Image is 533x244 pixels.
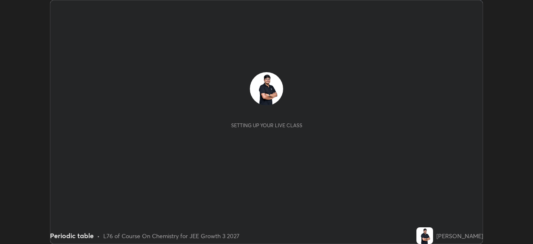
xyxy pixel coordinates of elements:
div: Setting up your live class [231,122,302,128]
div: Periodic table [50,231,94,241]
div: L76 of Course On Chemistry for JEE Growth 3 2027 [103,231,239,240]
div: • [97,231,100,240]
div: [PERSON_NAME] [436,231,483,240]
img: 233275cb9adc4a56a51a9adff78a3b51.jpg [416,227,433,244]
img: 233275cb9adc4a56a51a9adff78a3b51.jpg [250,72,283,106]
